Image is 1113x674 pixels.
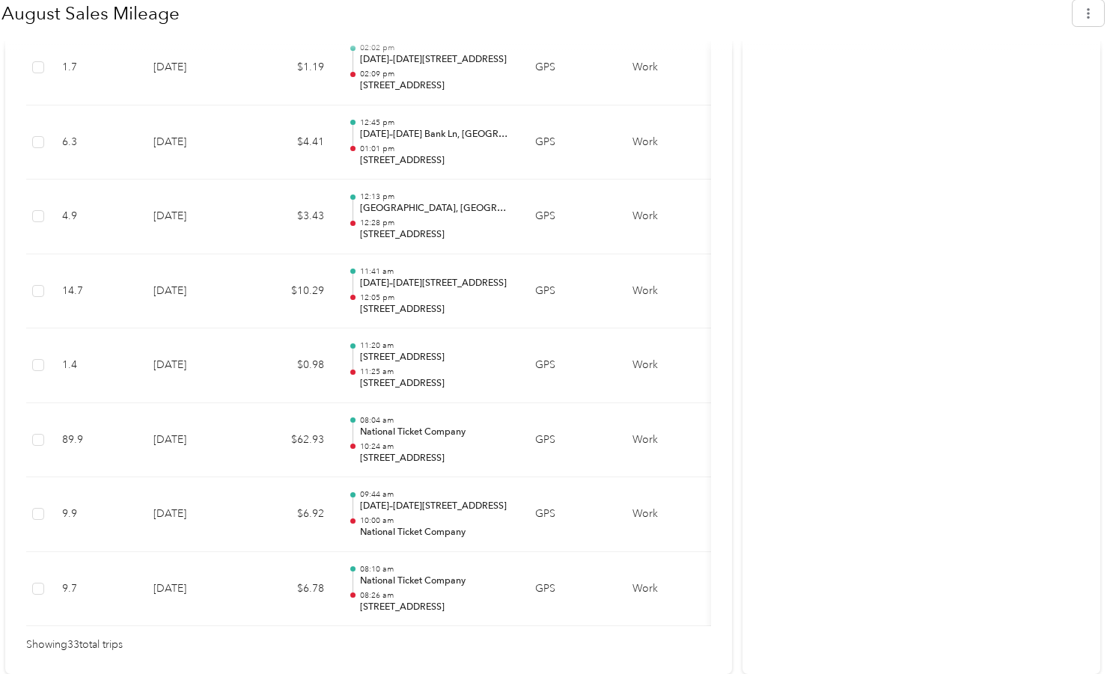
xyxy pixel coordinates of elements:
td: [DATE] [141,328,246,403]
td: GPS [523,328,620,403]
td: 9.7 [50,552,141,627]
p: [DATE]–[DATE][STREET_ADDRESS] [360,277,511,290]
p: [DATE]–[DATE][STREET_ADDRESS] [360,500,511,513]
p: 09:44 am [360,489,511,500]
td: 6.3 [50,105,141,180]
p: [STREET_ADDRESS] [360,351,511,364]
p: [STREET_ADDRESS] [360,228,511,242]
td: [DATE] [141,403,246,478]
p: 11:25 am [360,367,511,377]
td: Work [620,328,733,403]
td: 1.4 [50,328,141,403]
td: GPS [523,403,620,478]
p: 12:13 pm [360,192,511,202]
td: Work [620,105,733,180]
td: $1.19 [246,31,336,105]
td: GPS [523,477,620,552]
td: $3.43 [246,180,336,254]
p: [STREET_ADDRESS] [360,303,511,316]
td: Work [620,180,733,254]
p: 11:41 am [360,266,511,277]
td: 14.7 [50,254,141,329]
p: 08:10 am [360,564,511,575]
td: $10.29 [246,254,336,329]
td: [DATE] [141,105,246,180]
td: Work [620,403,733,478]
p: [STREET_ADDRESS] [360,601,511,614]
p: 08:04 am [360,415,511,426]
td: GPS [523,105,620,180]
td: [DATE] [141,180,246,254]
p: 08:26 am [360,590,511,601]
p: 10:00 am [360,515,511,526]
p: [STREET_ADDRESS] [360,377,511,390]
p: 10:24 am [360,441,511,452]
td: GPS [523,552,620,627]
td: Work [620,477,733,552]
p: 12:28 pm [360,218,511,228]
p: 12:05 pm [360,292,511,303]
p: [STREET_ADDRESS] [360,452,511,465]
td: Work [620,31,733,105]
p: National Ticket Company [360,526,511,539]
td: $62.93 [246,403,336,478]
td: 89.9 [50,403,141,478]
p: [DATE]–[DATE] Bank Ln, [GEOGRAPHIC_DATA], [GEOGRAPHIC_DATA] [360,128,511,141]
td: GPS [523,180,620,254]
td: 4.9 [50,180,141,254]
td: $4.41 [246,105,336,180]
td: GPS [523,31,620,105]
td: 1.7 [50,31,141,105]
p: National Ticket Company [360,575,511,588]
td: $0.98 [246,328,336,403]
td: $6.92 [246,477,336,552]
p: [DATE]–[DATE][STREET_ADDRESS] [360,53,511,67]
p: [STREET_ADDRESS] [360,79,511,93]
p: 12:45 pm [360,117,511,128]
td: Work [620,552,733,627]
td: 9.9 [50,477,141,552]
p: 02:09 pm [360,69,511,79]
p: [STREET_ADDRESS] [360,154,511,168]
p: 11:20 am [360,340,511,351]
td: [DATE] [141,552,246,627]
span: Showing 33 total trips [26,637,123,653]
p: National Ticket Company [360,426,511,439]
td: [DATE] [141,477,246,552]
td: [DATE] [141,254,246,329]
td: [DATE] [141,31,246,105]
td: Work [620,254,733,329]
td: $6.78 [246,552,336,627]
td: GPS [523,254,620,329]
p: [GEOGRAPHIC_DATA], [GEOGRAPHIC_DATA] [360,202,511,215]
p: 01:01 pm [360,144,511,154]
